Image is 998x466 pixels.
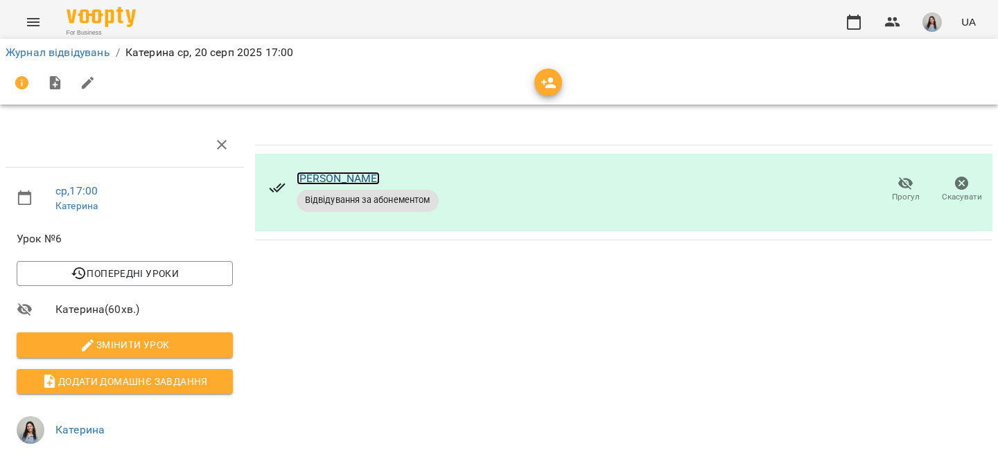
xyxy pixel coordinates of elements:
[956,9,981,35] button: UA
[17,261,233,286] button: Попередні уроки
[17,231,233,247] span: Урок №6
[17,332,233,357] button: Змінити урок
[877,170,934,209] button: Прогул
[6,46,110,59] a: Журнал відвідувань
[28,337,222,353] span: Змінити урок
[116,44,120,61] li: /
[55,200,98,211] a: Катерина
[922,12,942,32] img: 00729b20cbacae7f74f09ddf478bc520.jpg
[67,7,136,27] img: Voopty Logo
[961,15,976,29] span: UA
[17,369,233,394] button: Додати домашнє завдання
[67,28,136,37] span: For Business
[55,301,233,318] span: Катерина ( 60 хв. )
[942,191,982,203] span: Скасувати
[55,184,98,197] a: ср , 17:00
[297,194,439,206] span: Відвідування за абонементом
[28,373,222,390] span: Додати домашнє завдання
[297,172,380,185] a: [PERSON_NAME]
[6,44,992,61] nav: breadcrumb
[55,423,105,436] a: Катерина
[17,6,50,39] button: Menu
[934,170,990,209] button: Скасувати
[125,44,294,61] p: Катерина ср, 20 серп 2025 17:00
[17,416,44,444] img: 00729b20cbacae7f74f09ddf478bc520.jpg
[28,265,222,282] span: Попередні уроки
[892,191,920,203] span: Прогул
